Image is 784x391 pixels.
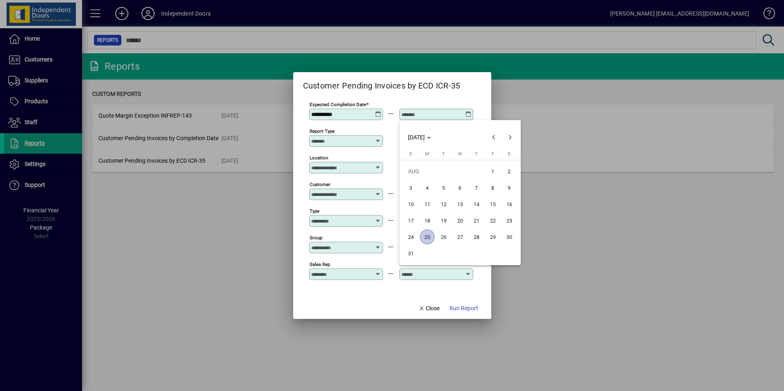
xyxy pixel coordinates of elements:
[501,212,517,229] button: Sat Aug 23 2025
[403,230,418,244] span: 24
[475,151,478,157] span: T
[485,164,500,179] span: 1
[403,196,419,212] button: Sun Aug 10 2025
[492,151,494,157] span: F
[403,163,485,180] td: AUG
[485,213,500,228] span: 22
[419,212,435,229] button: Mon Aug 18 2025
[436,213,451,228] span: 19
[435,196,452,212] button: Tue Aug 12 2025
[419,196,435,212] button: Mon Aug 11 2025
[468,180,485,196] button: Thu Aug 07 2025
[485,129,502,145] button: Previous month
[485,180,500,195] span: 8
[452,196,468,212] button: Wed Aug 13 2025
[435,180,452,196] button: Tue Aug 05 2025
[469,197,484,211] span: 14
[425,151,429,157] span: M
[435,212,452,229] button: Tue Aug 19 2025
[502,230,517,244] span: 30
[501,163,517,180] button: Sat Aug 02 2025
[468,196,485,212] button: Thu Aug 14 2025
[403,212,419,229] button: Sun Aug 17 2025
[435,229,452,245] button: Tue Aug 26 2025
[403,197,418,211] span: 10
[420,213,435,228] span: 18
[453,197,467,211] span: 13
[436,197,451,211] span: 12
[502,129,518,145] button: Next month
[502,197,517,211] span: 16
[403,213,418,228] span: 17
[403,246,418,261] span: 31
[468,229,485,245] button: Thu Aug 28 2025
[501,180,517,196] button: Sat Aug 09 2025
[501,196,517,212] button: Sat Aug 16 2025
[485,230,500,244] span: 29
[485,163,501,180] button: Fri Aug 01 2025
[403,180,418,195] span: 3
[452,229,468,245] button: Wed Aug 27 2025
[419,180,435,196] button: Mon Aug 04 2025
[502,164,517,179] span: 2
[485,196,501,212] button: Fri Aug 15 2025
[420,230,435,244] span: 25
[485,212,501,229] button: Fri Aug 22 2025
[420,180,435,195] span: 4
[468,212,485,229] button: Thu Aug 21 2025
[408,134,425,141] span: [DATE]
[485,180,501,196] button: Fri Aug 08 2025
[420,197,435,211] span: 11
[453,180,467,195] span: 6
[452,180,468,196] button: Wed Aug 06 2025
[442,151,445,157] span: T
[436,180,451,195] span: 5
[409,151,412,157] span: S
[508,151,511,157] span: S
[485,229,501,245] button: Fri Aug 29 2025
[501,229,517,245] button: Sat Aug 30 2025
[458,151,462,157] span: W
[403,245,419,261] button: Sun Aug 31 2025
[436,230,451,244] span: 26
[502,213,517,228] span: 23
[452,212,468,229] button: Wed Aug 20 2025
[485,197,500,211] span: 15
[453,230,467,244] span: 27
[469,180,484,195] span: 7
[469,213,484,228] span: 21
[403,229,419,245] button: Sun Aug 24 2025
[403,180,419,196] button: Sun Aug 03 2025
[405,130,434,145] button: Choose month and year
[469,230,484,244] span: 28
[453,213,467,228] span: 20
[502,180,517,195] span: 9
[419,229,435,245] button: Mon Aug 25 2025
